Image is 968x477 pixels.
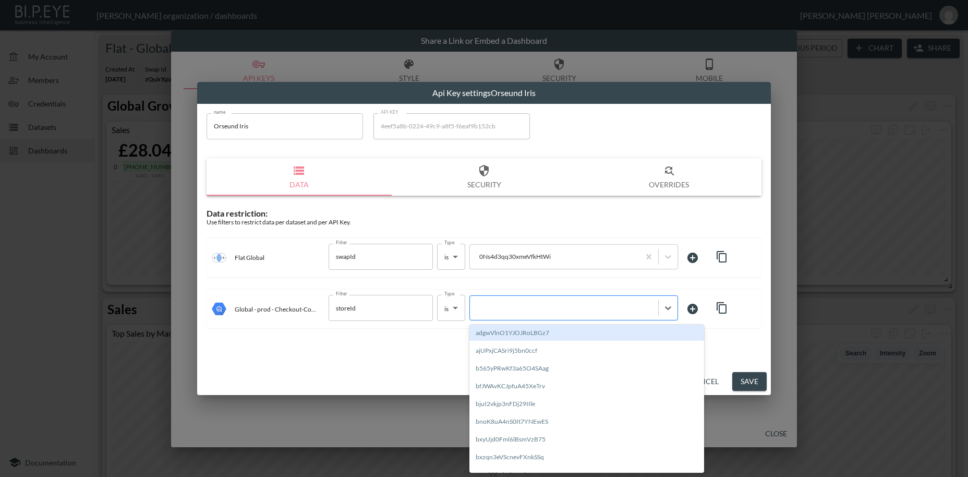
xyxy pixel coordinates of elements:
[235,254,264,261] p: Flat Global
[381,109,399,115] label: API KEY
[469,360,704,376] div: b565yPRwKf3a65O4SAag
[732,372,767,391] button: Save
[469,396,704,412] div: bjuI2vkjp3nFDj29IIle
[197,82,771,104] h2: Api Key settings Orseund Iris
[444,290,455,297] label: Type
[469,431,704,447] div: bxyUjd0Fml6lBsmVzB75
[207,218,761,226] div: Use filters to restrict data per dataset and per API Key.
[333,248,413,265] input: Filter
[469,342,704,359] div: ajUPxjCASri9j5bn0ccf
[469,342,704,360] span: ajUPxjCASri9j5bn0ccf
[392,158,577,196] button: Security
[469,325,704,342] span: adgwVlnO1YJOJRoLBGz7
[444,239,455,246] label: Type
[469,325,704,341] div: adgwVlnO1YJOJRoLBGz7
[576,158,761,196] button: Overrides
[444,253,449,261] span: is
[214,109,226,115] label: name
[333,300,413,316] input: Filter
[469,396,704,413] span: bjuI2vkjp3nFDj29IIle
[475,251,634,263] div: 0Ns4d3qq30xmeVfkHtWi
[469,431,704,449] span: bxyUjd0Fml6lBsmVzB75
[469,378,704,396] span: bfJWAvKCJpfuA45XeTrv
[469,449,704,467] span: bxzqn3eVScnevFXnkSSq
[469,413,704,431] span: bnoK8uA4nS0It7YNEwES
[212,302,226,316] img: big query icon
[207,158,392,196] button: Data
[212,251,226,265] img: inner join icon
[207,208,268,218] span: Data restriction:
[469,378,704,394] div: bfJWAvKCJpfuA45XeTrv
[444,305,449,313] span: is
[336,239,347,246] label: Filter
[336,290,347,297] label: Filter
[469,449,704,465] div: bxzqn3eVScnevFXnkSSq
[469,413,704,430] div: bnoK8uA4nS0It7YNEwES
[469,360,704,378] span: b565yPRwKf3a65O4SAag
[235,305,316,313] p: Global - prod - Checkout-Conversion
